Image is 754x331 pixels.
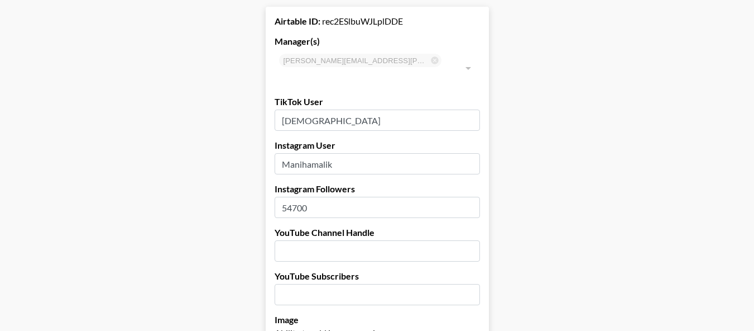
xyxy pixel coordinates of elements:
strong: Airtable ID: [275,16,320,26]
label: Image [275,314,480,325]
label: Instagram Followers [275,183,480,195]
div: rec2ESlbuWJLplDDE [275,16,480,27]
label: TikTok User [275,96,480,107]
label: Manager(s) [275,36,480,47]
label: YouTube Subscribers [275,271,480,282]
label: Instagram User [275,140,480,151]
label: YouTube Channel Handle [275,227,480,238]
